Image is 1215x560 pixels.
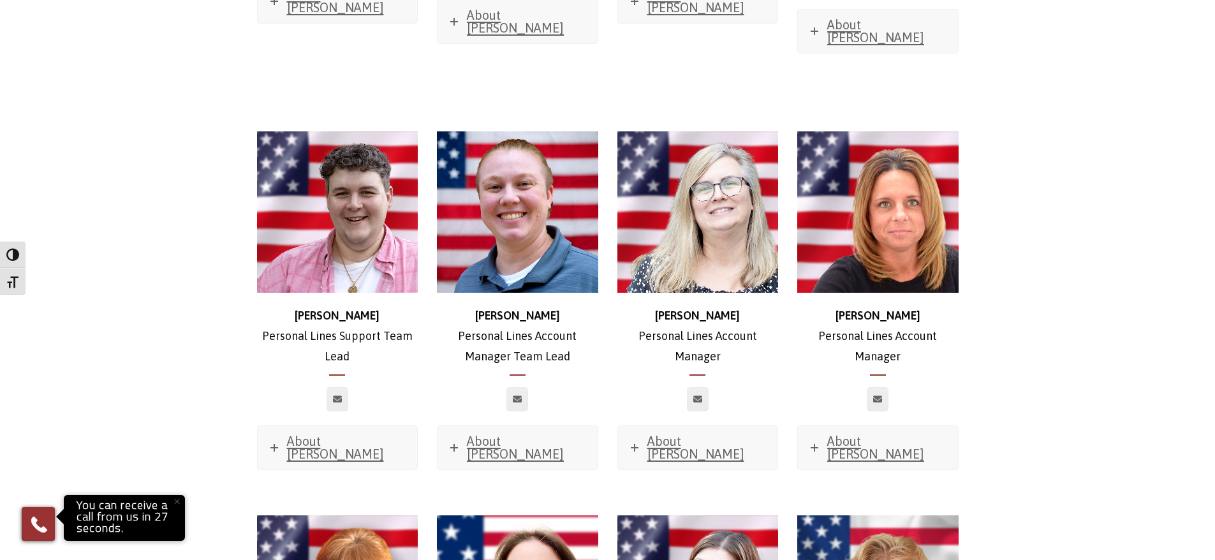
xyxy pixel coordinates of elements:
img: Blake_500x500 [257,131,418,293]
span: About [PERSON_NAME] [827,17,924,45]
a: About [PERSON_NAME] [798,426,958,469]
a: About [PERSON_NAME] [438,426,598,469]
strong: [PERSON_NAME] [475,309,560,322]
span: About [PERSON_NAME] [647,434,744,461]
span: About [PERSON_NAME] [467,8,564,35]
button: Close [163,487,191,515]
strong: [PERSON_NAME] [655,309,740,322]
img: Darlene 1 [437,131,598,293]
img: Dawn_500x500 [617,131,779,293]
img: Phone icon [29,514,49,534]
a: About [PERSON_NAME] [798,10,958,53]
span: About [PERSON_NAME] [287,434,384,461]
p: Personal Lines Account Manager Team Lead [437,306,598,367]
a: About [PERSON_NAME] [258,426,418,469]
p: Personal Lines Support Team Lead [257,306,418,367]
span: About [PERSON_NAME] [467,434,564,461]
img: Alice Taylor_500x500 [797,131,959,293]
p: Personal Lines Account Manager [797,306,959,367]
p: You can receive a call from us in 27 seconds. [67,498,182,538]
strong: [PERSON_NAME] [295,309,379,322]
span: About [PERSON_NAME] [827,434,924,461]
a: About [PERSON_NAME] [618,426,778,469]
p: Personal Lines Account Manager [617,306,779,367]
strong: [PERSON_NAME] [836,309,920,322]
